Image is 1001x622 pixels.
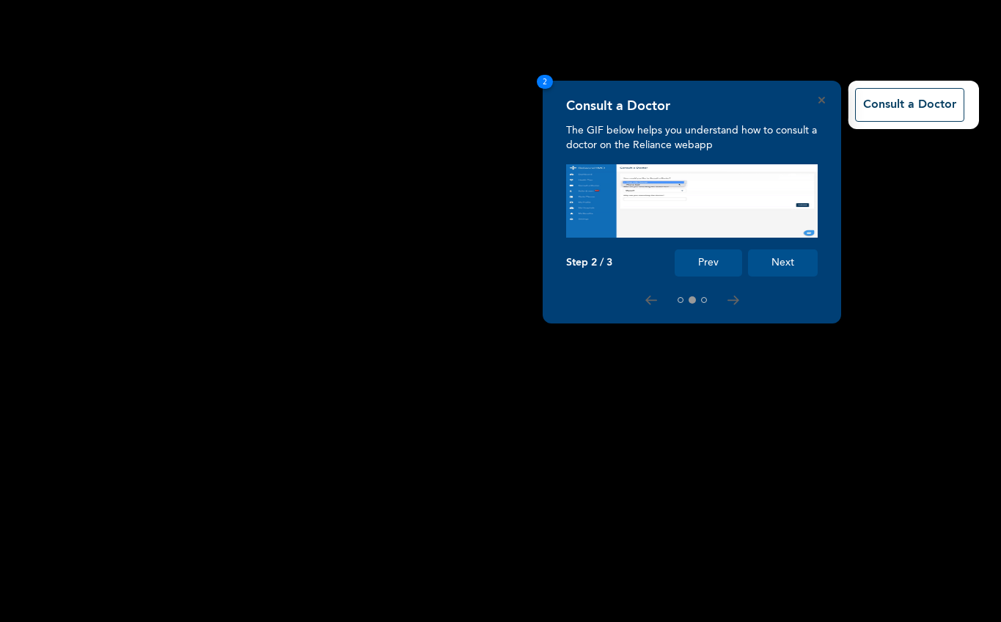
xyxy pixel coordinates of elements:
[566,257,612,269] p: Step 2 / 3
[566,98,670,114] h4: Consult a Doctor
[537,75,553,89] span: 2
[748,249,818,277] button: Next
[855,88,964,122] button: Consult a Doctor
[566,164,818,238] img: consult_tour.f0374f2500000a21e88d.gif
[566,123,818,153] p: The GIF below helps you understand how to consult a doctor on the Reliance webapp
[818,97,825,103] button: Close
[675,249,742,277] button: Prev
